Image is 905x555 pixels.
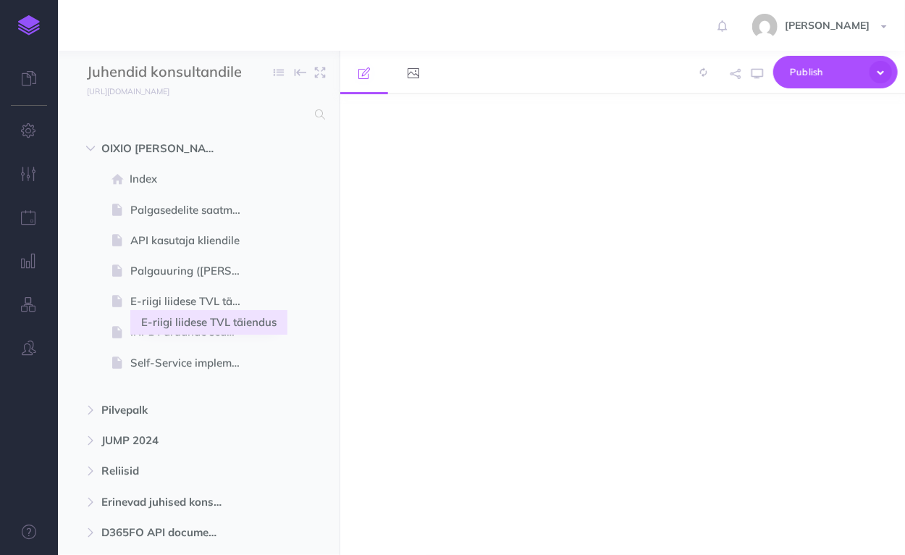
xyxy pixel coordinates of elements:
span: OIXIO [PERSON_NAME] 365 [101,140,235,157]
span: JUMP 2024 [101,432,235,449]
span: Palgauuring ([PERSON_NAME]) [130,262,253,280]
span: Index [130,170,253,188]
span: Palgasedelite saatmine e-posti aadressile [130,201,253,219]
span: Pilvepalk [101,401,235,419]
img: 31ca6b76c58a41dfc3662d81e4fc32f0.jpg [752,14,778,39]
span: [PERSON_NAME] [778,19,877,32]
span: D365FO API documentation [101,524,235,541]
span: E-riigi liidese TVL täiendus [130,293,253,310]
input: Search [87,101,306,128]
a: [URL][DOMAIN_NAME] [58,83,184,98]
button: Publish [773,56,898,88]
span: INF14 aruande seadistused ja koostamine [130,323,253,341]
input: Documentation Name [87,62,257,83]
span: Erinevad juhised konsultandile [101,493,235,511]
span: Self-Service implementation FO365 [130,354,253,372]
small: [URL][DOMAIN_NAME] [87,86,169,96]
span: API kasutaja kliendile [130,232,253,249]
img: logo-mark.svg [18,15,40,36]
span: Reliisid [101,462,235,480]
span: Publish [790,61,862,83]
